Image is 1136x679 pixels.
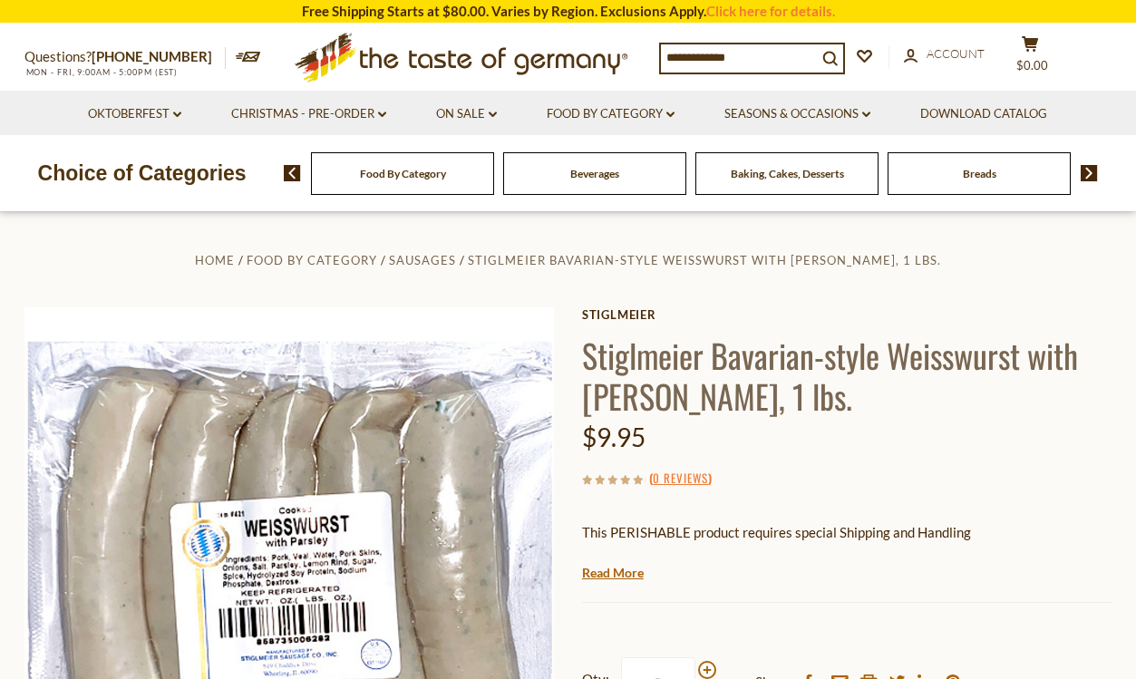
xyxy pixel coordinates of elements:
[920,104,1047,124] a: Download Catalog
[1081,165,1098,181] img: next arrow
[963,167,996,180] a: Breads
[582,335,1112,416] h1: Stiglmeier Bavarian-style Weisswurst with [PERSON_NAME], 1 lbs.
[724,104,870,124] a: Seasons & Occasions
[24,45,226,69] p: Questions?
[653,469,708,489] a: 0 Reviews
[599,558,1112,580] li: We will ship this product in heat-protective packaging and ice.
[92,48,212,64] a: [PHONE_NUMBER]
[1016,58,1048,73] span: $0.00
[582,521,1112,544] p: This PERISHABLE product requires special Shipping and Handling
[649,469,712,487] span: ( )
[360,167,446,180] a: Food By Category
[24,67,179,77] span: MON - FRI, 9:00AM - 5:00PM (EST)
[389,253,456,267] a: Sausages
[706,3,835,19] a: Click here for details.
[904,44,985,64] a: Account
[731,167,844,180] a: Baking, Cakes, Desserts
[582,307,1112,322] a: Stiglmeier
[582,564,644,582] a: Read More
[570,167,619,180] a: Beverages
[436,104,497,124] a: On Sale
[468,253,941,267] a: Stiglmeier Bavarian-style Weisswurst with [PERSON_NAME], 1 lbs.
[582,422,646,452] span: $9.95
[247,253,377,267] a: Food By Category
[231,104,386,124] a: Christmas - PRE-ORDER
[195,253,235,267] a: Home
[927,46,985,61] span: Account
[1004,35,1058,81] button: $0.00
[547,104,675,124] a: Food By Category
[284,165,301,181] img: previous arrow
[88,104,181,124] a: Oktoberfest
